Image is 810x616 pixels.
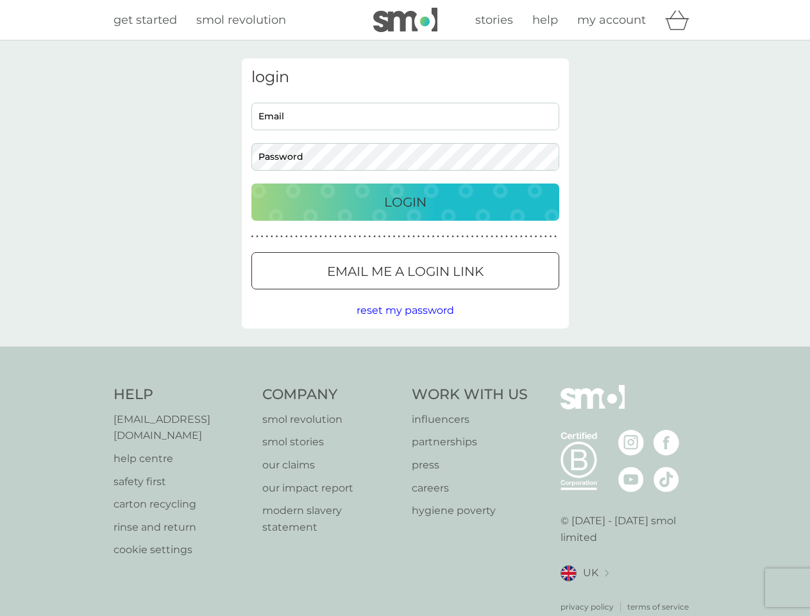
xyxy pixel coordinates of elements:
[486,234,489,240] p: ●
[319,234,322,240] p: ●
[432,234,435,240] p: ●
[285,234,288,240] p: ●
[114,411,250,444] a: [EMAIL_ADDRESS][DOMAIN_NAME]
[561,513,697,545] p: © [DATE] - [DATE] smol limited
[412,385,528,405] h4: Work With Us
[114,474,250,490] a: safety first
[354,234,357,240] p: ●
[437,234,439,240] p: ●
[196,13,286,27] span: smol revolution
[520,234,523,240] p: ●
[412,502,528,519] a: hygiene poverty
[491,234,493,240] p: ●
[251,234,254,240] p: ●
[369,234,371,240] p: ●
[325,234,327,240] p: ●
[334,234,337,240] p: ●
[561,385,625,429] img: smol
[261,234,264,240] p: ●
[412,434,528,450] a: partnerships
[577,13,646,27] span: my account
[627,601,689,613] p: terms of service
[412,234,415,240] p: ●
[561,601,614,613] a: privacy policy
[605,570,609,577] img: select a new location
[114,542,250,558] a: cookie settings
[262,411,399,428] a: smol revolution
[262,502,399,535] a: modern slavery statement
[373,234,376,240] p: ●
[412,480,528,497] a: careers
[378,234,381,240] p: ●
[196,11,286,30] a: smol revolution
[251,252,559,289] button: Email me a login link
[471,234,474,240] p: ●
[530,234,532,240] p: ●
[114,11,177,30] a: get started
[373,8,437,32] img: smol
[500,234,503,240] p: ●
[577,11,646,30] a: my account
[262,480,399,497] a: our impact report
[451,234,454,240] p: ●
[561,565,577,581] img: UK flag
[554,234,557,240] p: ●
[525,234,528,240] p: ●
[383,234,385,240] p: ●
[505,234,508,240] p: ●
[357,302,454,319] button: reset my password
[583,565,598,581] span: UK
[310,234,312,240] p: ●
[262,434,399,450] a: smol stories
[481,234,484,240] p: ●
[654,430,679,456] img: visit the smol Facebook page
[280,234,283,240] p: ●
[295,234,298,240] p: ●
[422,234,425,240] p: ●
[447,234,450,240] p: ●
[305,234,307,240] p: ●
[532,13,558,27] span: help
[359,234,361,240] p: ●
[114,13,177,27] span: get started
[364,234,366,240] p: ●
[442,234,444,240] p: ●
[349,234,351,240] p: ●
[271,234,273,240] p: ●
[327,261,484,282] p: Email me a login link
[665,7,697,33] div: basket
[475,11,513,30] a: stories
[412,411,528,428] a: influencers
[114,385,250,405] h4: Help
[266,234,268,240] p: ●
[427,234,430,240] p: ●
[344,234,346,240] p: ●
[114,519,250,536] a: rinse and return
[418,234,420,240] p: ●
[539,234,542,240] p: ●
[408,234,410,240] p: ●
[315,234,317,240] p: ●
[114,496,250,513] a: carton recycling
[618,430,644,456] img: visit the smol Instagram page
[496,234,498,240] p: ●
[276,234,278,240] p: ●
[262,385,399,405] h4: Company
[412,457,528,474] a: press
[114,450,250,467] a: help centre
[384,192,426,212] p: Login
[532,11,558,30] a: help
[393,234,396,240] p: ●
